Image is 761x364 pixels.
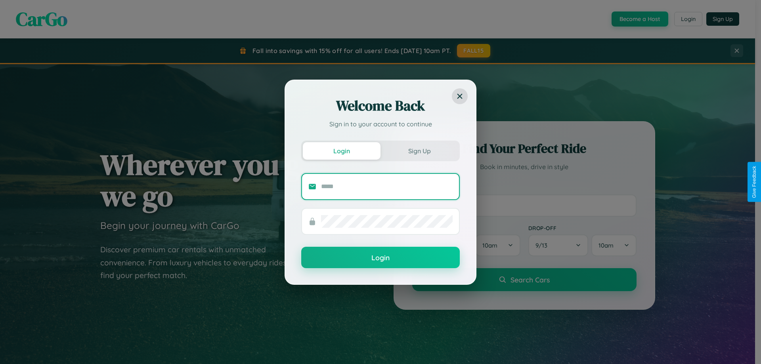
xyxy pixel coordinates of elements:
[751,166,757,198] div: Give Feedback
[303,142,380,160] button: Login
[301,247,460,268] button: Login
[301,96,460,115] h2: Welcome Back
[301,119,460,129] p: Sign in to your account to continue
[380,142,458,160] button: Sign Up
